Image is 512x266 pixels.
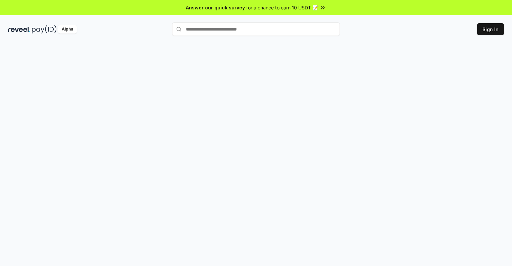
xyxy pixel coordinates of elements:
[58,25,77,34] div: Alpha
[186,4,245,11] span: Answer our quick survey
[32,25,57,34] img: pay_id
[246,4,318,11] span: for a chance to earn 10 USDT 📝
[8,25,31,34] img: reveel_dark
[477,23,504,35] button: Sign In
